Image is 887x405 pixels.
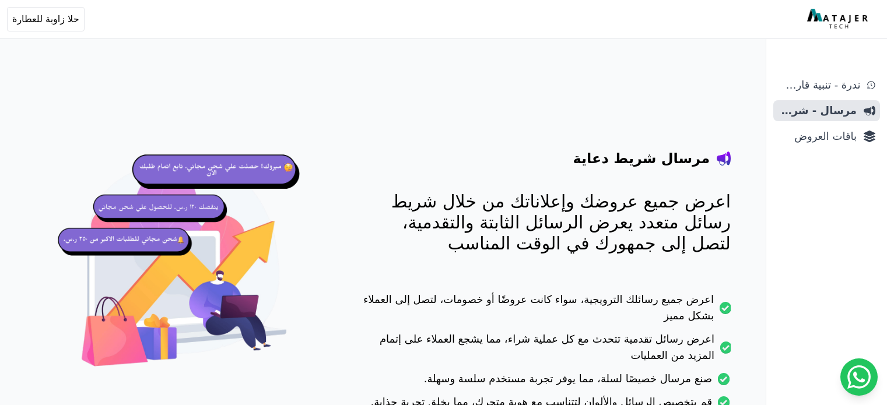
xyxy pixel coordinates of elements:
span: حلا زاوية للعطارة [12,12,79,26]
li: اعرض جميع رسائلك الترويجية، سواء كانت عروضًا أو خصومات، لتصل إلى العملاء بشكل مميز [361,291,731,331]
img: MatajerTech Logo [807,9,871,30]
button: حلا زاوية للعطارة [7,7,85,31]
li: صنع مرسال خصيصًا لسلة، مما يوفر تجربة مستخدم سلسة وسهلة. [361,371,731,394]
h4: مرسال شريط دعاية [573,149,710,168]
span: مرسال - شريط دعاية [778,103,857,119]
span: باقات العروض [778,128,857,145]
img: hero [54,140,314,400]
p: اعرض جميع عروضك وإعلاناتك من خلال شريط رسائل متعدد يعرض الرسائل الثابتة والتقدمية، لتصل إلى جمهور... [361,191,731,254]
li: اعرض رسائل تقدمية تتحدث مع كل عملية شراء، مما يشجع العملاء على إتمام المزيد من العمليات [361,331,731,371]
span: ندرة - تنبية قارب علي النفاذ [778,77,860,93]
